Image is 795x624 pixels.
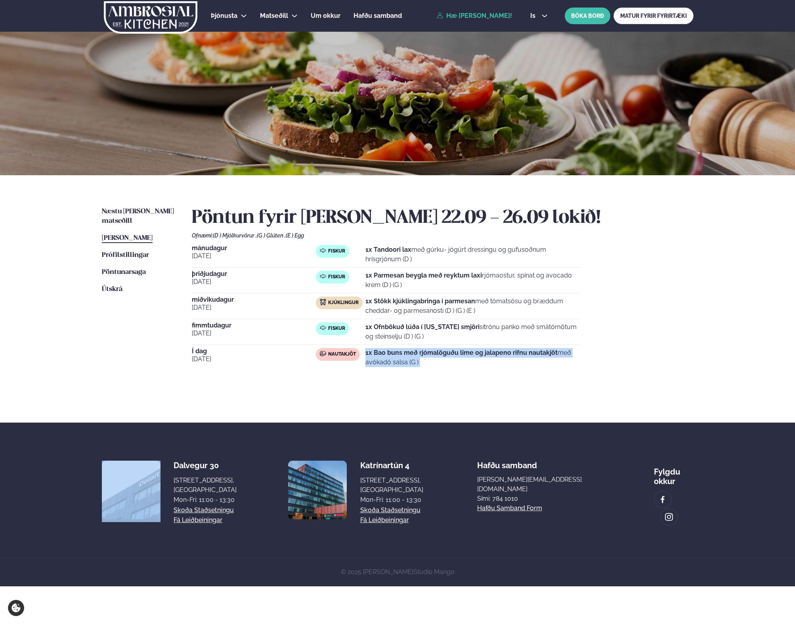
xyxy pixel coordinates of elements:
a: MATUR FYRIR FYRIRTÆKI [613,8,694,24]
div: Mon-Fri: 11:00 - 13:30 [174,495,237,505]
strong: 1x Ofnbökuð lúða í [US_STATE] smjöri [365,323,480,331]
span: [DATE] [192,303,316,312]
span: [DATE] [192,251,316,261]
span: fimmtudagur [192,322,316,329]
img: image alt [102,461,161,519]
div: Dalvegur 30 [174,461,237,470]
img: fish.svg [320,273,326,279]
img: fish.svg [320,325,326,331]
div: Ofnæmi: [192,232,694,239]
div: Fylgdu okkur [654,461,693,486]
a: Studio Mango [413,568,455,576]
img: image alt [665,513,673,522]
a: Hafðu samband [354,11,402,21]
p: með gúrku- jógúrt dressingu og gufusoðnum hrísgrjónum (D ) [365,245,580,264]
strong: 1x Parmesan beygla með reyktum laxi [365,272,482,279]
span: Fiskur [328,248,345,255]
strong: 1x Bao buns með rjómalöguðu lime og jalapeno rifnu nautakjöt [365,349,558,356]
a: Hæ [PERSON_NAME]! [437,12,512,19]
span: (D ) Mjólkurvörur , [213,232,257,239]
p: með tómatsósu og bræddum cheddar- og parmesanosti (D ) (G ) (E ) [365,297,580,316]
span: [DATE] [192,329,316,338]
a: [PERSON_NAME] [102,234,153,243]
button: BÓKA BORÐ [565,8,610,24]
span: Hafðu samband [477,454,537,470]
h2: Pöntun fyrir [PERSON_NAME] 22.09 - 26.09 lokið! [192,207,694,229]
a: Um okkur [311,11,340,21]
span: Næstu [PERSON_NAME] matseðill [102,208,174,224]
button: is [524,13,554,19]
span: (E ) Egg [286,232,304,239]
a: Skoða staðsetningu [360,505,420,515]
span: Pöntunarsaga [102,269,146,276]
span: is [530,13,538,19]
a: image alt [661,509,677,525]
span: Um okkur [311,12,340,19]
img: image alt [288,461,347,519]
img: fish.svg [320,247,326,254]
span: [PERSON_NAME] [102,235,153,241]
img: chicken.svg [320,299,326,305]
a: Matseðill [260,11,288,21]
div: Mon-Fri: 11:00 - 13:30 [360,495,423,505]
a: Pöntunarsaga [102,268,146,277]
span: [DATE] [192,277,316,287]
span: mánudagur [192,245,316,251]
a: image alt [654,491,671,508]
span: © 2025 [PERSON_NAME] [341,568,455,576]
p: rjómaostur, spínat og avocado krem (D ) (G ) [365,271,580,290]
div: Katrínartún 4 [360,461,423,470]
span: Matseðill [260,12,288,19]
span: Útskrá [102,286,122,293]
a: Cookie settings [8,600,24,616]
p: sítrónu panko með smátómötum og steinselju (D ) (G ) [365,322,580,341]
span: Fiskur [328,325,345,332]
span: Þjónusta [211,12,237,19]
a: Næstu [PERSON_NAME] matseðill [102,207,176,226]
span: Fiskur [328,274,345,280]
span: (G ) Glúten , [257,232,286,239]
p: Sími: 784 1010 [477,494,600,503]
p: með avókadó salsa (G ) [365,348,580,367]
span: Prófílstillingar [102,252,149,258]
span: Nautakjöt [328,351,356,358]
span: Hafðu samband [354,12,402,19]
img: image alt [658,495,667,504]
strong: 1x Tandoori lax [365,246,411,253]
a: Hafðu samband form [477,503,542,513]
span: Í dag [192,348,316,354]
a: Skoða staðsetningu [174,505,234,515]
div: [STREET_ADDRESS], [GEOGRAPHIC_DATA] [174,476,237,495]
a: Útskrá [102,285,122,294]
span: miðvikudagur [192,297,316,303]
span: þriðjudagur [192,271,316,277]
img: beef.svg [320,350,326,357]
img: logo [103,1,198,34]
a: Þjónusta [211,11,237,21]
a: Fá leiðbeiningar [174,515,222,525]
span: [DATE] [192,354,316,364]
a: [PERSON_NAME][EMAIL_ADDRESS][DOMAIN_NAME] [477,475,600,494]
div: [STREET_ADDRESS], [GEOGRAPHIC_DATA] [360,476,423,495]
span: Kjúklingur [328,300,359,306]
a: Fá leiðbeiningar [360,515,409,525]
a: Prófílstillingar [102,251,149,260]
strong: 1x Stökk kjúklingabringa í parmesan [365,297,475,305]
